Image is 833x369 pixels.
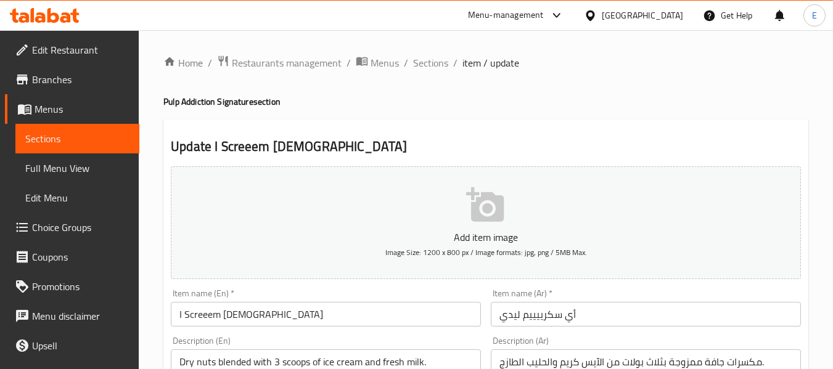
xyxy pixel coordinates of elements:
[32,249,129,264] span: Coupons
[208,55,212,70] li: /
[15,153,139,183] a: Full Menu View
[32,309,129,323] span: Menu disclaimer
[385,245,587,259] span: Image Size: 1200 x 800 px / Image formats: jpg, png / 5MB Max.
[5,65,139,94] a: Branches
[171,166,801,279] button: Add item imageImage Size: 1200 x 800 px / Image formats: jpg, png / 5MB Max.
[5,242,139,272] a: Coupons
[491,302,801,326] input: Enter name Ar
[462,55,519,70] span: item / update
[453,55,458,70] li: /
[413,55,448,70] a: Sections
[171,137,801,156] h2: Update I Screeem [DEMOGRAPHIC_DATA]
[5,35,139,65] a: Edit Restaurant
[15,183,139,213] a: Edit Menu
[5,301,139,331] a: Menu disclaimer
[468,8,544,23] div: Menu-management
[15,124,139,153] a: Sections
[32,279,129,294] span: Promotions
[5,213,139,242] a: Choice Groups
[5,272,139,301] a: Promotions
[163,55,203,70] a: Home
[25,190,129,205] span: Edit Menu
[32,220,129,235] span: Choice Groups
[5,94,139,124] a: Menus
[347,55,351,70] li: /
[812,9,817,22] span: E
[163,95,808,108] h4: Pulp Addiction Signature section
[190,230,782,245] p: Add item image
[171,302,481,326] input: Enter name En
[5,331,139,360] a: Upsell
[25,161,129,176] span: Full Menu View
[32,72,129,87] span: Branches
[371,55,399,70] span: Menus
[35,102,129,116] span: Menus
[404,55,408,70] li: /
[32,338,129,353] span: Upsell
[217,55,342,71] a: Restaurants management
[163,55,808,71] nav: breadcrumb
[32,43,129,57] span: Edit Restaurant
[356,55,399,71] a: Menus
[25,131,129,146] span: Sections
[602,9,683,22] div: [GEOGRAPHIC_DATA]
[232,55,342,70] span: Restaurants management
